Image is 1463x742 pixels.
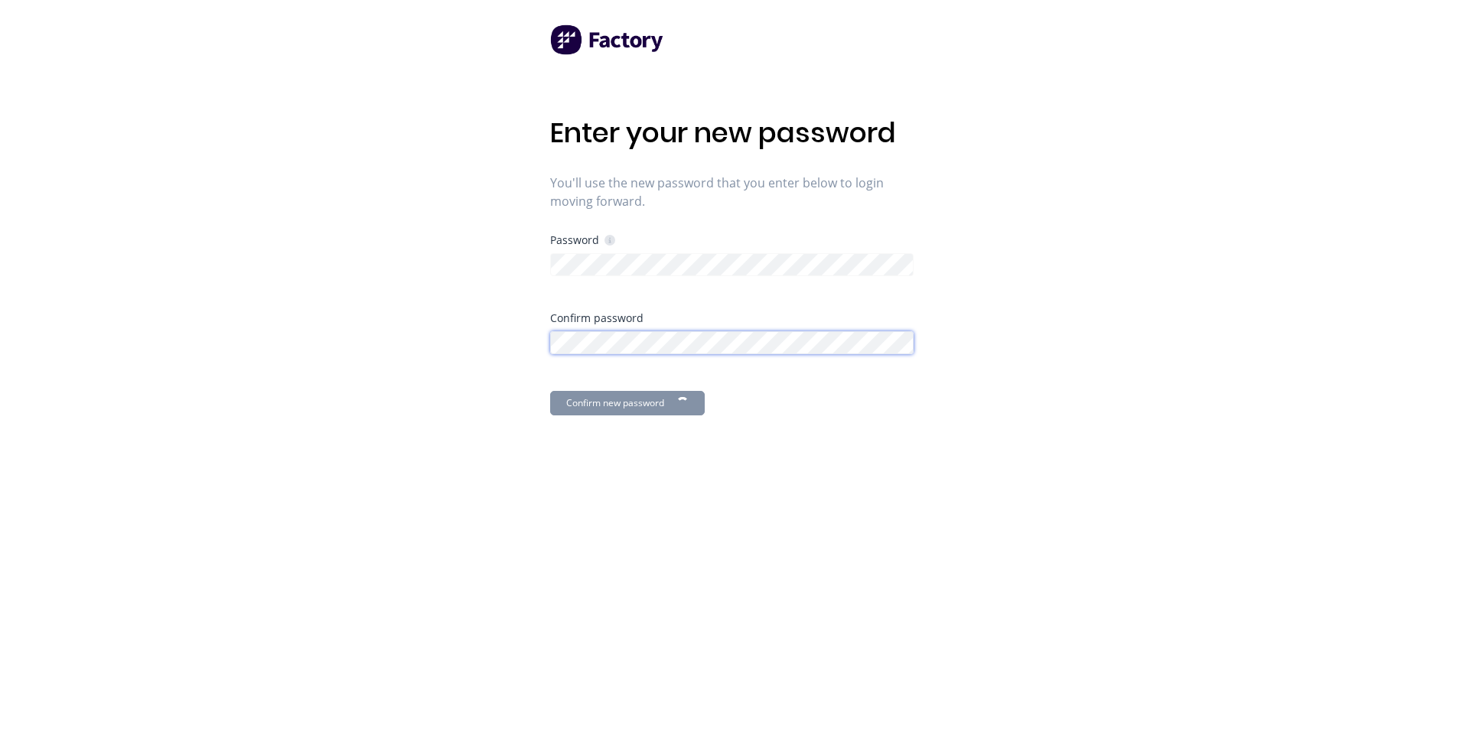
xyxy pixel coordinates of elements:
button: Confirm new password [550,391,705,415]
div: Password [550,233,615,247]
img: Factory [550,24,665,55]
div: Confirm password [550,313,914,324]
span: You'll use the new password that you enter below to login moving forward. [550,174,914,210]
h1: Enter your new password [550,116,914,149]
